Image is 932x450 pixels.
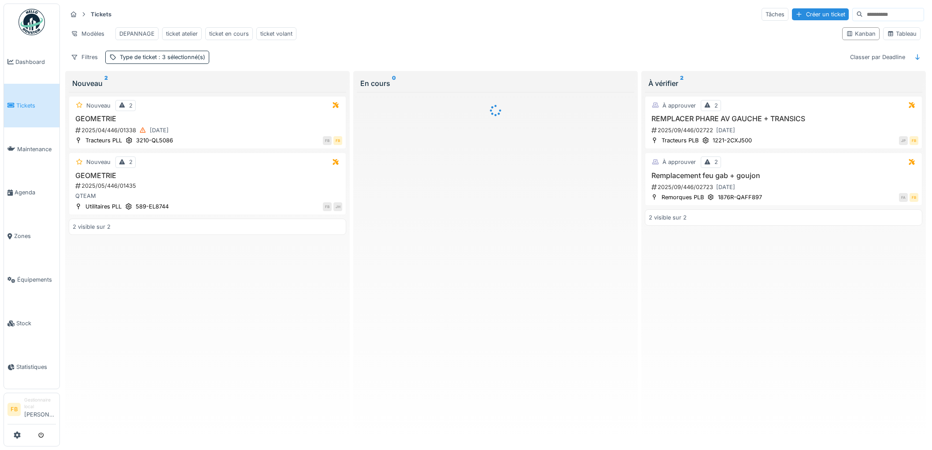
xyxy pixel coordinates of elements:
[85,202,122,211] div: Utilitaires PLL
[662,136,699,145] div: Tracteurs PLB
[762,8,788,21] div: Tâches
[899,136,908,145] div: JP
[333,202,342,211] div: JH
[716,126,735,134] div: [DATE]
[104,78,108,89] sup: 2
[7,397,56,424] a: FB Gestionnaire local[PERSON_NAME]
[119,30,155,38] div: DEPANNAGE
[4,171,59,215] a: Agenda
[792,8,849,20] div: Créer un ticket
[16,319,56,327] span: Stock
[15,188,56,197] span: Agenda
[680,78,684,89] sup: 2
[649,213,687,222] div: 2 visible sur 2
[73,223,111,231] div: 2 visible sur 2
[73,115,342,123] h3: GEOMETRIE
[86,101,111,110] div: Nouveau
[209,30,249,38] div: ticket en cours
[120,53,205,61] div: Type de ticket
[323,202,332,211] div: FB
[4,258,59,301] a: Équipements
[73,192,342,200] div: QTEAM
[67,27,108,40] div: Modèles
[4,40,59,84] a: Dashboard
[129,101,133,110] div: 2
[662,193,704,201] div: Remorques PLB
[4,301,59,345] a: Stock
[4,127,59,171] a: Maintenance
[714,101,718,110] div: 2
[74,182,342,190] div: 2025/05/446/01435
[86,158,111,166] div: Nouveau
[150,126,169,134] div: [DATE]
[910,136,918,145] div: FB
[846,51,909,63] div: Classer par Deadline
[129,158,133,166] div: 2
[333,136,342,145] div: FB
[85,136,122,145] div: Tracteurs PLL
[910,193,918,202] div: FB
[392,78,396,89] sup: 0
[846,30,876,38] div: Kanban
[24,397,56,422] li: [PERSON_NAME]
[887,30,917,38] div: Tableau
[157,54,205,60] span: : 3 sélectionné(s)
[16,363,56,371] span: Statistiques
[714,158,718,166] div: 2
[662,101,696,110] div: À approuver
[716,183,735,191] div: [DATE]
[4,215,59,258] a: Zones
[72,78,343,89] div: Nouveau
[17,145,56,153] span: Maintenance
[649,171,918,180] h3: Remplacement feu gab + goujon
[4,84,59,127] a: Tickets
[718,193,762,201] div: 1876R-QAFF897
[136,202,169,211] div: 589-EL8744
[651,182,918,193] div: 2025/09/446/02723
[648,78,919,89] div: À vérifier
[4,345,59,389] a: Statistiques
[17,275,56,284] span: Équipements
[87,10,115,19] strong: Tickets
[24,397,56,410] div: Gestionnaire local
[899,193,908,202] div: FA
[18,9,45,35] img: Badge_color-CXgf-gQk.svg
[713,136,752,145] div: 1221-2CXJ500
[651,125,918,136] div: 2025/09/446/02722
[260,30,292,38] div: ticket volant
[662,158,696,166] div: À approuver
[67,51,102,63] div: Filtres
[323,136,332,145] div: FB
[14,232,56,240] span: Zones
[166,30,198,38] div: ticket atelier
[136,136,173,145] div: 3210-QL5086
[7,403,21,416] li: FB
[73,171,342,180] h3: GEOMETRIE
[649,115,918,123] h3: REMPLACER PHARE AV GAUCHE + TRANSICS
[15,58,56,66] span: Dashboard
[74,125,342,136] div: 2025/04/446/01338
[360,78,631,89] div: En cours
[16,101,56,110] span: Tickets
